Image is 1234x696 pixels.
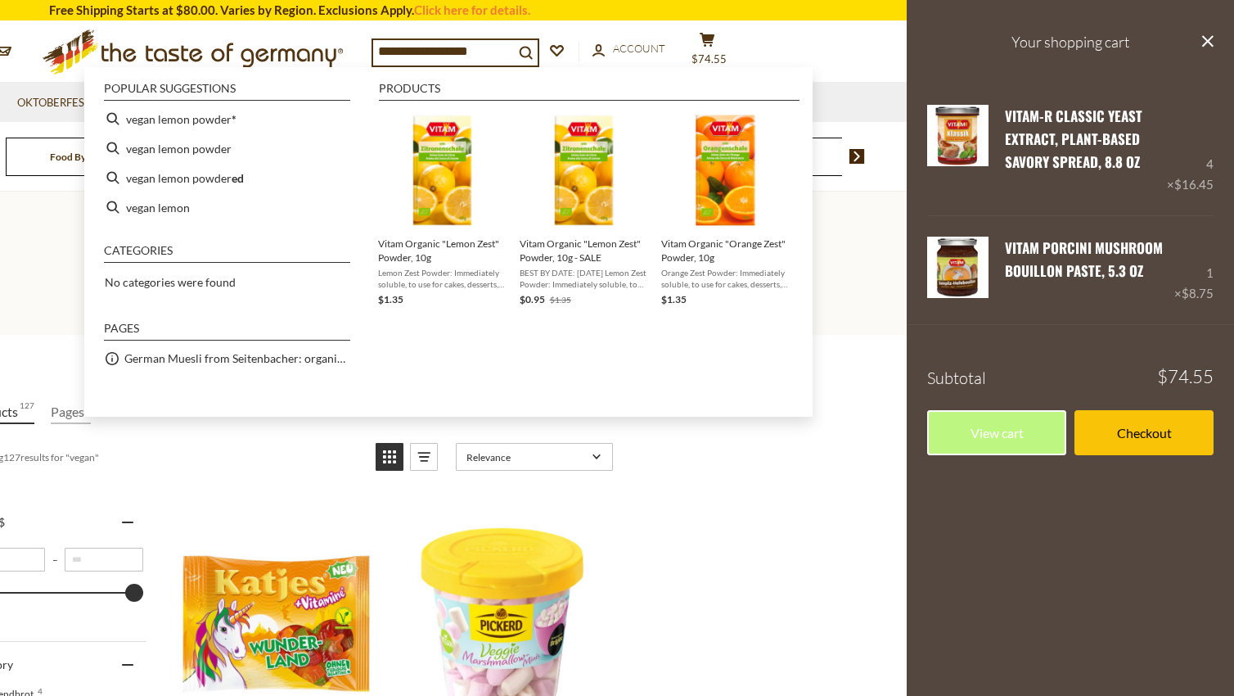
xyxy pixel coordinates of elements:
[655,104,796,314] li: Vitam Organic "Orange Zest" Powder, 10g
[927,237,989,304] a: Vitam Porcini Mushroom Bouillon Paste, 5.3 oz
[661,267,790,290] span: Orange Zest Powder: Immediately soluble, to use for cakes, desserts, sauces and drinksVitam "Like...
[520,237,648,264] span: Vitam Organic "Lemon Zest" Powder, 10g - SALE
[1074,410,1214,455] a: Checkout
[104,83,350,101] li: Popular suggestions
[65,548,143,572] input: Maximum value
[520,111,648,308] a: Vitam Organic "Lemon Zest" Powder, 10g - SALEBEST BY DATE: [DATE] Lemon Zest Powder: Immediately ...
[38,687,43,695] span: 4
[45,554,65,566] span: –
[376,443,403,471] a: View grid mode
[97,344,357,373] li: German Muesli from Seitenbacher: organic and natural food at its best.
[927,368,986,388] span: Subtotal
[232,169,244,188] b: ed
[378,293,403,305] span: $1.35
[466,451,587,463] span: Relevance
[691,52,727,66] span: $74.55
[124,349,350,368] a: German Muesli from Seitenbacher: organic and natural food at its best.
[379,83,799,101] li: Products
[104,245,350,263] li: Categories
[613,42,665,55] span: Account
[550,295,571,305] span: $1.35
[1005,106,1142,173] a: Vitam-R Classic Yeast Extract, Plant-Based Savory Spread, 8.8 oz
[682,32,732,73] button: $74.55
[410,443,438,471] a: View list mode
[414,2,530,17] a: Click here for details.
[849,149,865,164] img: next arrow
[592,40,665,58] a: Account
[456,443,613,471] a: Sort options
[50,151,128,163] a: Food By Category
[97,192,357,222] li: vegan lemon
[372,104,513,314] li: Vitam Organic "Lemon Zest" Powder, 10g
[17,94,101,112] a: Oktoberfest
[927,237,989,298] img: Vitam Porcini Mushroom Bouillon Paste, 5.3 oz
[927,105,989,196] a: Vitam-R Classic Yeast Extract, Plant-Based Savory Spread, 8.8 oz
[1174,237,1214,304] div: 1 ×
[3,451,20,463] b: 127
[661,111,790,308] a: Vitam Organic "Orange Zest" Powder, 10gOrange Zest Powder: Immediately soluble, to use for cakes,...
[520,293,545,305] span: $0.95
[51,400,91,424] a: View Pages Tab
[20,400,34,423] span: 127
[104,323,350,341] li: Pages
[661,293,687,305] span: $1.35
[927,410,1066,455] a: View cart
[1157,368,1214,386] span: $74.55
[105,275,236,289] span: No categories were found
[1167,105,1214,196] div: 4 ×
[378,111,507,308] a: Vitam Organic "Lemon Zest" Powder, 10gLemon Zest Powder: Immediately soluble, to use for cakes, d...
[84,67,813,416] div: Instant Search Results
[1174,177,1214,192] span: $16.45
[97,104,357,133] li: vegan lemon powder*
[378,267,507,290] span: Lemon Zest Powder: Immediately soluble, to use for cakes, desserts, sauces and drinksVitam "Like ...
[513,104,655,314] li: Vitam Organic "Lemon Zest" Powder, 10g - SALE
[1182,286,1214,301] span: $8.75
[378,237,507,264] span: Vitam Organic "Lemon Zest" Powder, 10g
[927,105,989,166] img: Vitam-R Classic Yeast Extract, Plant-Based Savory Spread, 8.8 oz
[97,163,357,192] li: vegan lemon powdered
[1005,237,1163,281] a: Vitam Porcini Mushroom Bouillon Paste, 5.3 oz
[97,133,357,163] li: vegan lemon powder
[520,267,648,290] span: BEST BY DATE: [DATE] Lemon Zest Powder: Immediately soluble, to use for cakes, desserts, sauces a...
[661,237,790,264] span: Vitam Organic "Orange Zest" Powder, 10g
